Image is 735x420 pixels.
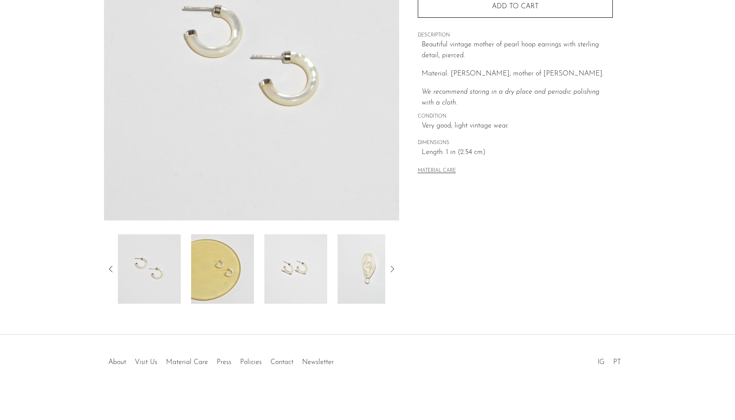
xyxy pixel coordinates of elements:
[270,359,293,366] a: Contact
[135,359,157,366] a: Visit Us
[418,139,613,147] span: DIMENSIONS
[422,89,599,107] em: We recommend storing in a dry place and periodic polishing with a cloth.
[264,234,327,304] img: Mother of Pearl Hoop Earrings
[118,234,181,304] img: Mother of Pearl Hoop Earrings
[418,32,613,39] span: DESCRIPTION
[240,359,262,366] a: Policies
[422,121,613,132] span: Very good; light vintage wear.
[422,39,613,62] p: Beautiful vintage mother of pearl hoop earrings with sterling detail, pierced.
[338,234,400,304] img: Mother of Pearl Hoop Earrings
[492,3,539,10] span: Add to cart
[418,113,613,121] span: CONDITION
[613,359,621,366] a: PT
[104,352,338,368] ul: Quick links
[598,359,605,366] a: IG
[217,359,231,366] a: Press
[593,352,625,368] ul: Social Medias
[422,147,613,158] span: Length: 1 in (2.54 cm)
[166,359,208,366] a: Material Care
[422,69,613,80] p: Material: [PERSON_NAME], mother of [PERSON_NAME].
[108,359,126,366] a: About
[418,168,456,174] button: MATERIAL CARE
[191,234,254,304] img: Mother of Pearl Hoop Earrings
